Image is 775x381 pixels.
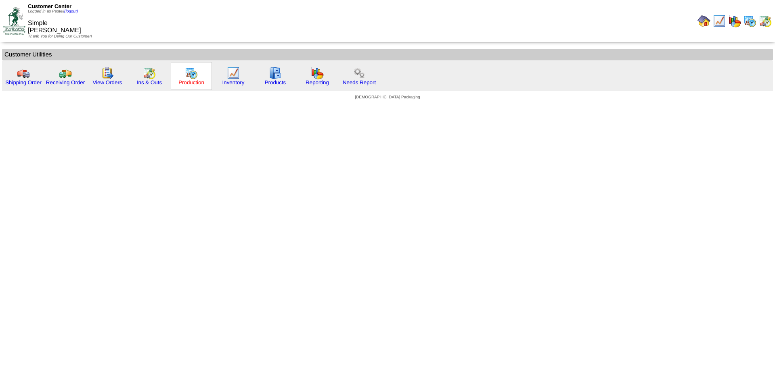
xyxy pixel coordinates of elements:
[92,79,122,85] a: View Orders
[137,79,162,85] a: Ins & Outs
[5,79,42,85] a: Shipping Order
[178,79,204,85] a: Production
[697,15,710,27] img: home.gif
[744,15,756,27] img: calendarprod.gif
[343,79,376,85] a: Needs Report
[728,15,741,27] img: graph.gif
[353,67,366,79] img: workflow.png
[355,95,420,100] span: [DEMOGRAPHIC_DATA] Packaging
[306,79,329,85] a: Reporting
[28,20,81,34] span: Simple [PERSON_NAME]
[269,67,282,79] img: cabinet.gif
[2,49,773,60] td: Customer Utilities
[222,79,245,85] a: Inventory
[101,67,114,79] img: workorder.gif
[17,67,30,79] img: truck.gif
[28,34,92,39] span: Thank You for Being Our Customer!
[3,7,25,34] img: ZoRoCo_Logo(Green%26Foil)%20jpg.webp
[185,67,198,79] img: calendarprod.gif
[143,67,156,79] img: calendarinout.gif
[64,9,78,14] a: (logout)
[265,79,286,85] a: Products
[311,67,324,79] img: graph.gif
[46,79,85,85] a: Receiving Order
[59,67,72,79] img: truck2.gif
[28,9,78,14] span: Logged in as Pestell
[759,15,772,27] img: calendarinout.gif
[713,15,726,27] img: line_graph.gif
[227,67,240,79] img: line_graph.gif
[28,3,71,9] span: Customer Center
